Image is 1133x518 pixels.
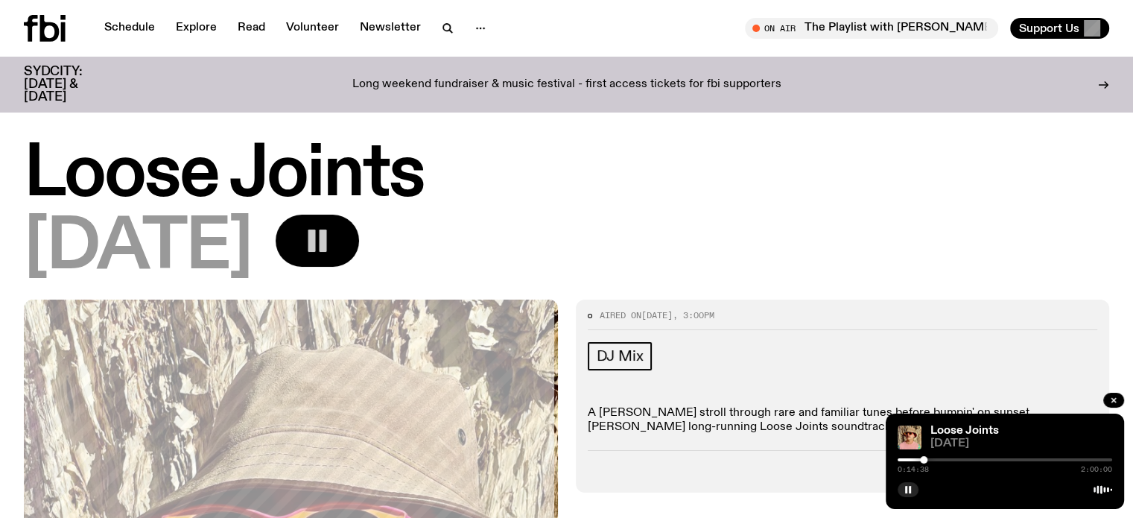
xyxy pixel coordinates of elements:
span: 0:14:38 [898,466,929,473]
p: A [PERSON_NAME] stroll through rare and familiar tunes before bumpin' on sunset, [PERSON_NAME] lo... [588,406,1098,435]
button: On AirThe Playlist with [PERSON_NAME] / Pink Siifu Interview!! [745,18,998,39]
span: [DATE] [24,215,252,282]
a: Newsletter [351,18,430,39]
span: Aired on [600,309,641,321]
h3: SYDCITY: [DATE] & [DATE] [24,66,119,104]
span: [DATE] [930,438,1112,449]
a: Explore [167,18,226,39]
a: Volunteer [277,18,348,39]
p: Long weekend fundraiser & music festival - first access tickets for fbi supporters [352,78,781,92]
span: [DATE] [641,309,673,321]
a: Loose Joints [930,425,999,437]
a: DJ Mix [588,342,653,370]
a: Schedule [95,18,164,39]
a: Read [229,18,274,39]
span: 2:00:00 [1081,466,1112,473]
h1: Loose Joints [24,142,1109,209]
span: Support Us [1019,22,1079,35]
button: Support Us [1010,18,1109,39]
span: , 3:00pm [673,309,714,321]
span: DJ Mix [597,348,644,364]
img: Tyson stands in front of a paperbark tree wearing orange sunglasses, a suede bucket hat and a pin... [898,426,921,449]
